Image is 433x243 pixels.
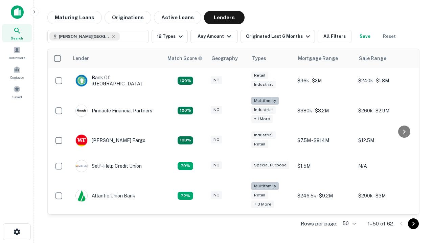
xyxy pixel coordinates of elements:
h6: Match Score [167,55,201,62]
div: Matching Properties: 14, hasApolloMatch: undefined [178,77,193,85]
button: All Filters [318,30,351,43]
div: Industrial [251,131,276,139]
button: Originated Last 6 Months [241,30,315,43]
td: $7.5M - $914M [294,128,355,153]
div: Matching Properties: 10, hasApolloMatch: undefined [178,192,193,200]
div: Matching Properties: 15, hasApolloMatch: undefined [178,136,193,144]
div: Capitalize uses an advanced AI algorithm to match your search with the best lender. The match sco... [167,55,203,62]
td: $96k - $2M [294,68,355,93]
td: $260k - $2.9M [355,93,416,128]
div: NC [211,161,222,169]
div: Industrial [251,81,276,88]
div: Retail [251,72,268,79]
div: Atlantic Union Bank [75,190,135,202]
div: NC [211,191,222,199]
span: Search [11,35,23,41]
a: Borrowers [2,44,32,62]
td: $240k - $1.8M [355,68,416,93]
th: Mortgage Range [294,49,355,68]
div: Industrial [251,106,276,114]
div: Self-help Credit Union [75,160,142,172]
button: Any Amount [190,30,238,43]
img: picture [76,190,87,201]
p: Rows per page: [301,220,337,228]
div: + 3 more [251,200,274,208]
div: Sale Range [359,54,386,62]
div: Bank Of [GEOGRAPHIC_DATA] [75,75,157,87]
span: Contacts [10,75,24,80]
th: Capitalize uses an advanced AI algorithm to match your search with the best lender. The match sco... [163,49,207,68]
div: Types [252,54,266,62]
div: Lender [73,54,89,62]
div: [PERSON_NAME] Fargo [75,134,145,146]
div: 50 [340,219,357,228]
span: Saved [12,94,22,100]
button: Originations [105,11,151,24]
td: $12.5M [355,128,416,153]
img: picture [76,105,87,116]
button: Lenders [204,11,245,24]
span: [PERSON_NAME][GEOGRAPHIC_DATA], [GEOGRAPHIC_DATA] [59,33,110,39]
a: Contacts [2,63,32,81]
div: Mortgage Range [298,54,338,62]
img: picture [76,160,87,172]
div: Geography [211,54,238,62]
div: NC [211,76,222,84]
th: Sale Range [355,49,416,68]
button: Active Loans [154,11,201,24]
iframe: Chat Widget [399,167,433,200]
button: Go to next page [408,218,419,229]
div: Multifamily [251,97,279,105]
td: $290k - $3M [355,179,416,213]
td: $200k - $3.3M [294,213,355,238]
div: NC [211,136,222,143]
div: Retail [251,140,268,148]
div: Special Purpose [251,161,289,169]
th: Lender [69,49,163,68]
a: Saved [2,83,32,101]
div: Originated Last 6 Months [246,32,312,40]
button: Save your search to get updates of matches that match your search criteria. [354,30,376,43]
button: Maturing Loans [47,11,102,24]
div: NC [211,106,222,114]
td: $480k - $3.1M [355,213,416,238]
div: Pinnacle Financial Partners [75,105,152,117]
div: Retail [251,191,268,199]
p: 1–50 of 62 [368,220,393,228]
span: Borrowers [9,55,25,60]
td: N/A [355,153,416,179]
td: $246.5k - $9.2M [294,179,355,213]
button: Reset [379,30,400,43]
img: picture [76,135,87,146]
a: Search [2,24,32,42]
div: + 1 more [251,115,273,123]
td: $1.5M [294,153,355,179]
div: Matching Properties: 11, hasApolloMatch: undefined [178,162,193,170]
td: $380k - $3.2M [294,93,355,128]
div: Matching Properties: 25, hasApolloMatch: undefined [178,107,193,115]
th: Types [248,49,294,68]
img: capitalize-icon.png [11,5,24,19]
button: 12 Types [152,30,188,43]
th: Geography [207,49,248,68]
img: picture [76,75,87,86]
div: Multifamily [251,182,279,190]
